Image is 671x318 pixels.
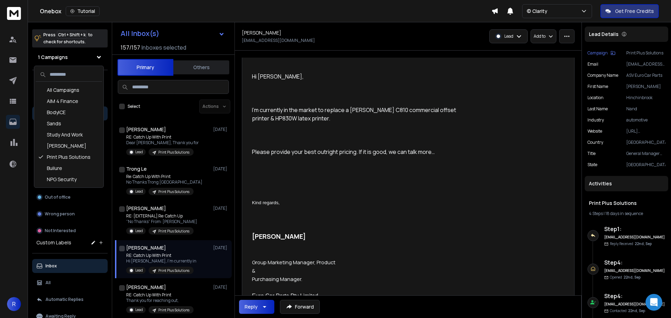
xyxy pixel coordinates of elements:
span: 22nd, Sep [623,275,641,280]
p: ASV Euro Car Parts [626,73,665,78]
p: [URL][DOMAIN_NAME] [626,128,665,134]
p: [DATE] [213,206,229,211]
p: Country [587,140,603,145]
p: [GEOGRAPHIC_DATA] [626,162,665,168]
h3: Inboxes selected [142,43,186,52]
div: BodyICE [36,107,102,118]
p: General Manager Operations [626,151,665,156]
h1: Trong Le [126,165,147,172]
p: Company Name [587,73,618,78]
span: Ctrl + Shift + k [57,31,87,39]
p: Print Plus Solutions [158,229,189,234]
p: [EMAIL_ADDRESS][DOMAIN_NAME] [626,61,665,67]
p: [DATE] [213,284,229,290]
div: Sands [36,118,102,129]
div: Study And Work [36,129,102,140]
h3: Filters [32,76,108,86]
div: | [589,211,664,216]
p: Lead [135,149,143,155]
p: Lead [135,228,143,234]
p: No Thanks Trong [GEOGRAPHIC_DATA] [126,179,202,185]
p: All [45,280,51,286]
span: Kind regards, [252,200,280,205]
p: Re: Catch Up With Print [126,174,202,179]
p: Print Plus Solutions [158,189,189,194]
p: Print Plus Solutions [626,50,665,56]
div: Print Plus Solutions [36,151,102,163]
h1: [PERSON_NAME] [126,205,166,212]
div: AIM 4 Finance [36,96,102,107]
span: [PERSON_NAME] [252,232,306,241]
div: Builure [36,163,102,174]
h6: [EMAIL_ADDRESS][DOMAIN_NAME] [604,235,665,240]
p: Lead [135,268,143,273]
p: Email [587,61,598,67]
p: © Clarity [527,8,550,15]
p: “No Thanks” From: [PERSON_NAME] [126,219,197,224]
p: [GEOGRAPHIC_DATA] [626,140,665,145]
span: Euro Car Parts Pty Limited [252,293,318,299]
p: Dear [PERSON_NAME], Thank you for [126,140,199,146]
p: website [587,128,602,134]
h1: [PERSON_NAME] [126,284,166,291]
span: Purchasing Manager. [252,275,302,282]
span: 157 / 157 [121,43,140,52]
p: Wrong person [45,211,75,217]
p: Get Free Credits [615,8,654,15]
span: 22nd, Sep [635,241,652,246]
span: Hi [PERSON_NAME], [252,73,304,80]
p: Print Plus Solutions [158,308,189,313]
span: 18 days in sequence [605,210,643,216]
h6: Step 4 : [604,258,665,267]
p: location [587,95,604,101]
p: RE: Catch Up With Print [126,253,196,258]
p: automotive [626,117,665,123]
p: [DATE] [213,127,229,132]
p: Last Name [587,106,608,112]
button: Forward [280,300,320,314]
span: Please provide your best outright pricing. If it is good, we can talk more… [252,148,435,156]
p: [EMAIL_ADDRESS][DOMAIN_NAME] [242,38,315,43]
button: Primary [117,59,173,76]
h6: [EMAIL_ADDRESS][DOMAIN_NAME] [604,268,665,273]
div: [PERSON_NAME] [36,140,102,151]
div: Open Intercom Messenger [645,294,662,311]
p: Not Interested [45,228,76,234]
button: Tutorial [66,6,100,16]
label: Select [128,104,140,109]
p: Campaign [587,50,608,56]
p: [DATE] [213,245,229,251]
p: Reply Received [610,241,652,246]
p: Print Plus Solutions [158,150,189,155]
span: R [7,297,21,311]
p: [DATE] [213,166,229,172]
p: Lead [135,189,143,194]
h1: [PERSON_NAME] [126,244,166,251]
h1: 1 Campaigns [38,54,68,61]
p: Nand [626,106,665,112]
h6: Step 1 : [604,225,665,233]
div: Reply [245,303,258,310]
p: industry [587,117,604,123]
div: Ecogreen [36,185,102,196]
span: Group Marketing Manager, Product [252,259,335,266]
span: 22nd, Sep [628,308,645,313]
p: RE: Catch Up With Print [126,134,199,140]
p: Lead [135,307,143,312]
h1: [PERSON_NAME] [126,126,166,133]
span: 4 Steps [589,210,603,216]
span: I’m currently in the market to replace a [PERSON_NAME] C810 commercial offset printer & HP830W la... [252,106,457,122]
span: & [252,267,255,274]
p: Lead [504,34,513,39]
p: Add to [534,34,546,39]
h6: Step 4 : [604,292,665,300]
p: Contacted [610,308,645,313]
h3: Custom Labels [36,239,71,246]
p: Hinchinbrook [626,95,665,101]
p: Hi [PERSON_NAME], I'm currently in [126,258,196,264]
div: Activities [585,176,668,191]
p: Automatic Replies [45,297,84,302]
p: Press to check for shortcuts. [43,31,93,45]
button: Others [173,60,229,75]
p: Opened [610,275,641,280]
